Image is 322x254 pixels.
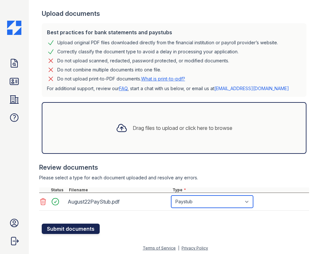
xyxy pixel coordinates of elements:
[57,57,229,65] div: Do not upload scanned, redacted, password protected, or modified documents.
[171,187,309,193] div: Type
[50,187,68,193] div: Status
[119,86,128,91] a: FAQ
[141,76,185,81] a: What is print-to-pdf?
[57,66,161,74] div: Do not combine multiple documents into one file.
[42,9,309,18] div: Upload documents
[68,187,171,193] div: Filename
[133,124,232,132] div: Drag files to upload or click here to browse
[47,28,301,36] div: Best practices for bank statements and paystubs
[47,85,301,92] p: For additional support, review our , start a chat with us below, or email us at
[7,21,21,35] img: CE_Icon_Blue-c292c112584629df590d857e76928e9f676e5b41ef8f769ba2f05ee15b207248.png
[143,246,176,250] a: Terms of Service
[57,39,278,47] div: Upload original PDF files downloaded directly from the financial institution or payroll provider’...
[39,163,309,172] div: Review documents
[39,175,309,181] div: Please select a type for each document uploaded and resolve any errors.
[68,196,169,207] div: August22PayStub.pdf
[178,246,179,250] div: |
[182,246,208,250] a: Privacy Policy
[57,76,185,82] p: Do not upload print-to-PDF documents.
[57,48,239,56] div: Correctly classify the document type to avoid a delay in processing your application.
[214,86,289,91] a: [EMAIL_ADDRESS][DOMAIN_NAME]
[42,224,100,234] button: Submit documents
